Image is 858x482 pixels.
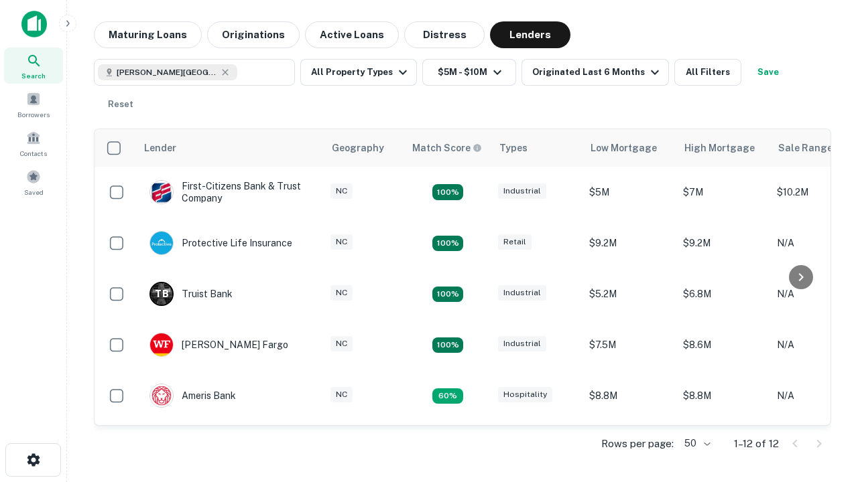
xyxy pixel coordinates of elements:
[117,66,217,78] span: [PERSON_NAME][GEOGRAPHIC_DATA], [GEOGRAPHIC_DATA]
[149,282,233,306] div: Truist Bank
[601,436,674,452] p: Rows per page:
[144,140,176,156] div: Lender
[432,236,463,252] div: Matching Properties: 2, hasApolloMatch: undefined
[747,59,790,86] button: Save your search to get updates of matches that match your search criteria.
[432,337,463,353] div: Matching Properties: 2, hasApolloMatch: undefined
[20,148,47,159] span: Contacts
[4,164,63,200] a: Saved
[4,125,63,161] a: Contacts
[583,370,676,421] td: $8.8M
[330,234,353,250] div: NC
[149,231,292,255] div: Protective Life Insurance
[532,64,663,80] div: Originated Last 6 Months
[778,140,833,156] div: Sale Range
[330,183,353,199] div: NC
[676,421,770,472] td: $9.2M
[155,287,168,301] p: T B
[522,59,669,86] button: Originated Last 6 Months
[676,129,770,167] th: High Mortgage
[676,319,770,370] td: $8.6M
[24,187,44,197] span: Saved
[498,387,552,402] div: Hospitality
[330,285,353,301] div: NC
[150,333,173,356] img: picture
[324,129,404,167] th: Geography
[149,333,288,357] div: [PERSON_NAME] Fargo
[583,129,676,167] th: Low Mortgage
[498,183,546,199] div: Industrial
[491,129,583,167] th: Types
[684,140,755,156] div: High Mortgage
[676,268,770,319] td: $6.8M
[791,332,858,396] iframe: Chat Widget
[498,336,546,351] div: Industrial
[149,384,236,408] div: Ameris Bank
[150,181,173,204] img: picture
[330,387,353,402] div: NC
[583,421,676,472] td: $9.2M
[676,370,770,421] td: $8.8M
[330,336,353,351] div: NC
[207,21,300,48] button: Originations
[432,184,463,200] div: Matching Properties: 2, hasApolloMatch: undefined
[136,129,324,167] th: Lender
[4,86,63,123] a: Borrowers
[404,21,485,48] button: Distress
[21,70,46,81] span: Search
[17,109,50,120] span: Borrowers
[412,141,482,155] div: Capitalize uses an advanced AI algorithm to match your search with the best lender. The match sco...
[499,140,528,156] div: Types
[583,319,676,370] td: $7.5M
[583,268,676,319] td: $5.2M
[21,11,47,37] img: capitalize-icon.png
[412,141,479,155] h6: Match Score
[676,218,770,268] td: $9.2M
[99,91,142,118] button: Reset
[583,167,676,218] td: $5M
[305,21,399,48] button: Active Loans
[150,232,173,254] img: picture
[432,287,463,303] div: Matching Properties: 3, hasApolloMatch: undefined
[300,59,417,86] button: All Property Types
[490,21,570,48] button: Lenders
[679,434,713,453] div: 50
[498,234,532,250] div: Retail
[734,436,779,452] p: 1–12 of 12
[149,180,310,204] div: First-citizens Bank & Trust Company
[591,140,657,156] div: Low Mortgage
[583,218,676,268] td: $9.2M
[422,59,516,86] button: $5M - $10M
[674,59,741,86] button: All Filters
[432,388,463,404] div: Matching Properties: 1, hasApolloMatch: undefined
[332,140,384,156] div: Geography
[676,167,770,218] td: $7M
[404,129,491,167] th: Capitalize uses an advanced AI algorithm to match your search with the best lender. The match sco...
[150,384,173,407] img: picture
[4,48,63,84] a: Search
[94,21,202,48] button: Maturing Loans
[498,285,546,301] div: Industrial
